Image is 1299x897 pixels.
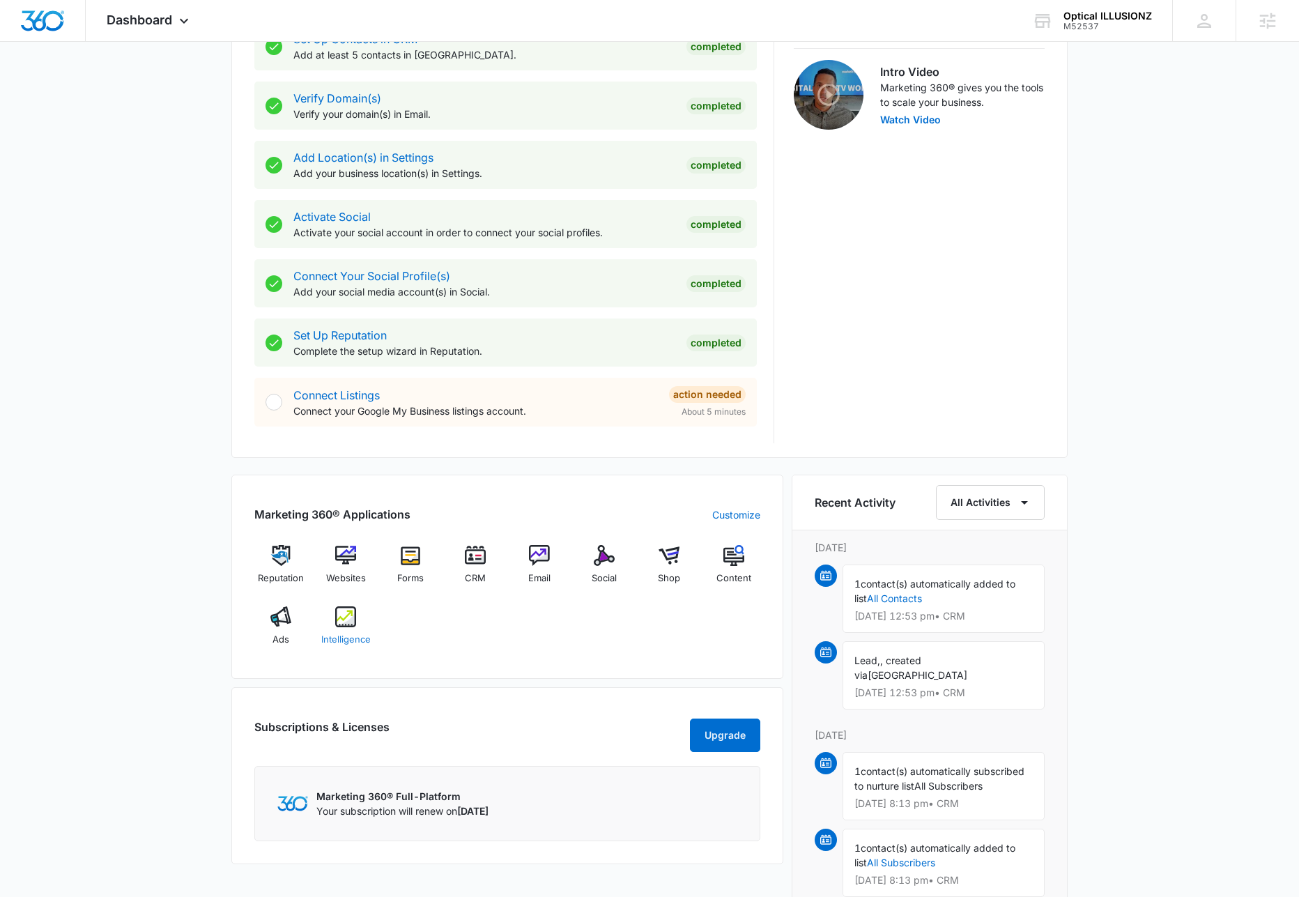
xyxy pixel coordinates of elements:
[880,63,1045,80] h3: Intro Video
[686,157,746,174] div: Completed
[293,269,450,283] a: Connect Your Social Profile(s)
[854,688,1033,698] p: [DATE] 12:53 pm • CRM
[794,60,863,130] img: Intro Video
[854,765,861,777] span: 1
[293,344,675,358] p: Complete the setup wizard in Reputation.
[528,572,551,585] span: Email
[107,13,172,27] span: Dashboard
[272,633,289,647] span: Ads
[815,540,1045,555] p: [DATE]
[293,210,371,224] a: Activate Social
[254,506,410,523] h2: Marketing 360® Applications
[686,216,746,233] div: Completed
[669,386,746,403] div: Action Needed
[448,545,502,595] a: CRM
[867,592,922,604] a: All Contacts
[293,225,675,240] p: Activate your social account in order to connect your social profiles.
[854,842,861,854] span: 1
[936,485,1045,520] button: All Activities
[1063,10,1152,22] div: account name
[293,166,675,181] p: Add your business location(s) in Settings.
[854,799,1033,808] p: [DATE] 8:13 pm • CRM
[690,719,760,752] button: Upgrade
[712,507,760,522] a: Customize
[716,572,751,585] span: Content
[293,284,675,299] p: Add your social media account(s) in Social.
[254,545,308,595] a: Reputation
[293,47,675,62] p: Add at least 5 contacts in [GEOGRAPHIC_DATA].
[914,780,983,792] span: All Subscribers
[254,606,308,657] a: Ads
[384,545,438,595] a: Forms
[457,805,489,817] span: [DATE]
[686,98,746,114] div: Completed
[326,572,366,585] span: Websites
[707,545,760,595] a: Content
[258,572,304,585] span: Reputation
[465,572,486,585] span: CRM
[854,765,1024,792] span: contact(s) automatically subscribed to nurture list
[815,494,896,511] h6: Recent Activity
[578,545,631,595] a: Social
[592,572,617,585] span: Social
[686,275,746,292] div: Completed
[867,857,935,868] a: All Subscribers
[397,572,424,585] span: Forms
[854,842,1015,868] span: contact(s) automatically added to list
[880,80,1045,109] p: Marketing 360® gives you the tools to scale your business.
[686,335,746,351] div: Completed
[254,719,390,746] h2: Subscriptions & Licenses
[854,654,880,666] span: Lead,
[321,633,371,647] span: Intelligence
[316,789,489,804] p: Marketing 360® Full-Platform
[513,545,567,595] a: Email
[815,728,1045,742] p: [DATE]
[658,572,680,585] span: Shop
[854,578,1015,604] span: contact(s) automatically added to list
[293,151,433,164] a: Add Location(s) in Settings
[854,578,861,590] span: 1
[277,796,308,811] img: Marketing 360 Logo
[643,545,696,595] a: Shop
[686,38,746,55] div: Completed
[854,654,921,681] span: , created via
[682,406,746,418] span: About 5 minutes
[316,804,489,818] p: Your subscription will renew on
[293,388,380,402] a: Connect Listings
[293,91,381,105] a: Verify Domain(s)
[880,115,941,125] button: Watch Video
[854,875,1033,885] p: [DATE] 8:13 pm • CRM
[868,669,967,681] span: [GEOGRAPHIC_DATA]
[293,404,658,418] p: Connect your Google My Business listings account.
[1063,22,1152,31] div: account id
[293,328,387,342] a: Set Up Reputation
[319,545,373,595] a: Websites
[319,606,373,657] a: Intelligence
[854,611,1033,621] p: [DATE] 12:53 pm • CRM
[293,107,675,121] p: Verify your domain(s) in Email.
